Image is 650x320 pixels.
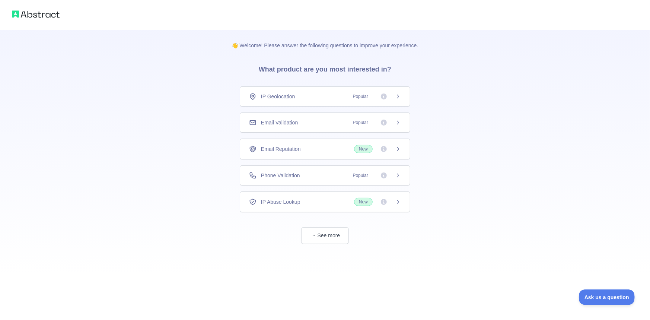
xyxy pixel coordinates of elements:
span: Popular [348,119,373,126]
img: Abstract logo [12,9,60,19]
button: See more [301,227,349,244]
span: New [354,198,373,206]
span: Email Validation [261,119,298,126]
span: New [354,145,373,153]
iframe: Toggle Customer Support [579,289,635,305]
span: Popular [348,172,373,179]
p: 👋 Welcome! Please answer the following questions to improve your experience. [220,30,430,49]
span: Phone Validation [261,172,300,179]
span: IP Geolocation [261,93,295,100]
span: Email Reputation [261,145,301,153]
span: Popular [348,93,373,100]
span: IP Abuse Lookup [261,198,300,206]
h3: What product are you most interested in? [247,49,403,86]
